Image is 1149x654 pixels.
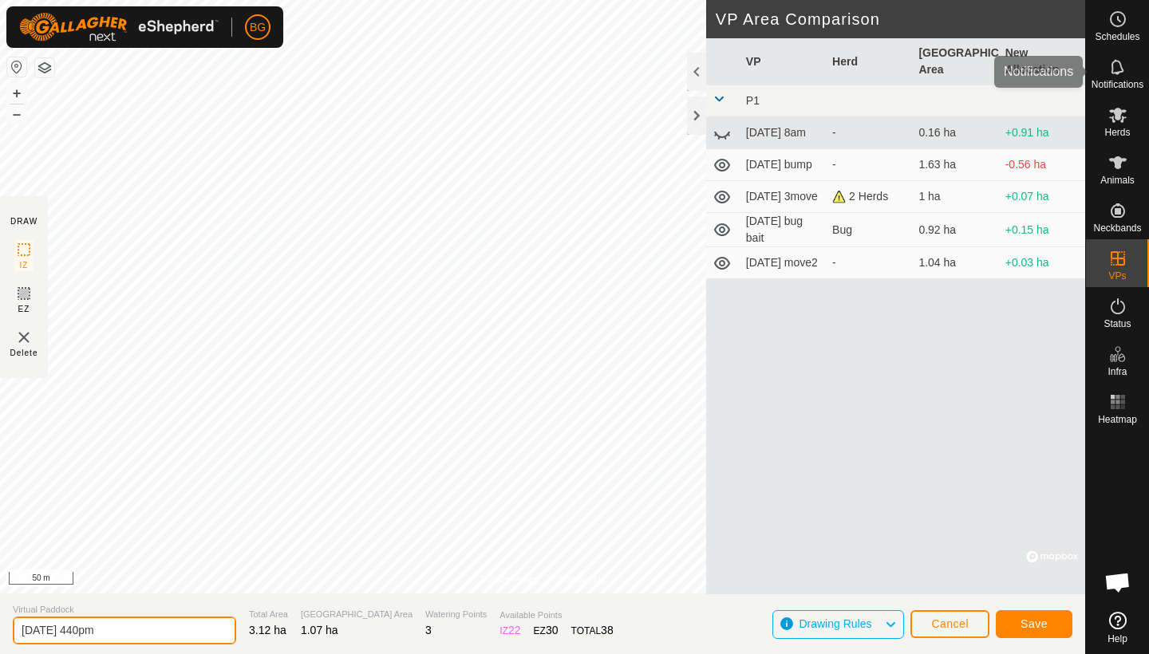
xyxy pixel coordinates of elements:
[559,573,606,587] a: Contact Us
[832,254,906,271] div: -
[18,303,30,315] span: EZ
[740,213,826,247] td: [DATE] bug bait
[999,181,1085,213] td: +0.07 ha
[999,117,1085,149] td: +0.91 ha
[826,38,912,85] th: Herd
[931,617,969,630] span: Cancel
[508,624,521,636] span: 22
[999,38,1085,85] th: New Allocation
[1098,415,1137,424] span: Heatmap
[301,624,338,636] span: 1.07 ha
[7,84,26,103] button: +
[910,610,989,638] button: Cancel
[740,247,826,279] td: [DATE] move2
[912,38,998,85] th: [GEOGRAPHIC_DATA] Area
[912,247,998,279] td: 1.04 ha
[13,603,236,617] span: Virtual Paddock
[1104,128,1130,137] span: Herds
[996,610,1072,638] button: Save
[499,622,520,639] div: IZ
[912,181,998,213] td: 1 ha
[19,13,219,41] img: Gallagher Logo
[546,624,559,636] span: 30
[716,10,1085,29] h2: VP Area Comparison
[1100,175,1135,185] span: Animals
[250,19,266,36] span: BG
[10,347,38,359] span: Delete
[999,149,1085,181] td: -0.56 ha
[1108,367,1127,376] span: Infra
[1104,319,1131,329] span: Status
[534,622,559,639] div: EZ
[14,328,34,347] img: VP
[601,624,614,636] span: 38
[10,215,38,227] div: DRAW
[740,38,826,85] th: VP
[912,149,998,181] td: 1.63 ha
[1021,617,1048,630] span: Save
[999,247,1085,279] td: +0.03 ha
[499,609,613,622] span: Available Points
[799,617,871,630] span: Drawing Rules
[7,104,26,124] button: –
[1094,558,1142,606] div: Open chat
[1092,80,1143,89] span: Notifications
[740,181,826,213] td: [DATE] 3move
[249,624,286,636] span: 3.12 ha
[425,608,487,621] span: Watering Points
[20,259,29,271] span: IZ
[1086,605,1149,650] a: Help
[7,57,26,77] button: Reset Map
[425,624,432,636] span: 3
[832,156,906,173] div: -
[1108,634,1127,644] span: Help
[832,188,906,205] div: 2 Herds
[1093,223,1141,233] span: Neckbands
[832,124,906,141] div: -
[740,117,826,149] td: [DATE] 8am
[740,149,826,181] td: [DATE] bump
[1095,32,1139,41] span: Schedules
[480,573,539,587] a: Privacy Policy
[35,58,54,77] button: Map Layers
[912,117,998,149] td: 0.16 ha
[1108,271,1126,281] span: VPs
[832,222,906,238] div: Bug
[571,622,614,639] div: TOTAL
[249,608,288,621] span: Total Area
[301,608,413,621] span: [GEOGRAPHIC_DATA] Area
[912,213,998,247] td: 0.92 ha
[746,94,760,107] span: P1
[999,213,1085,247] td: +0.15 ha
